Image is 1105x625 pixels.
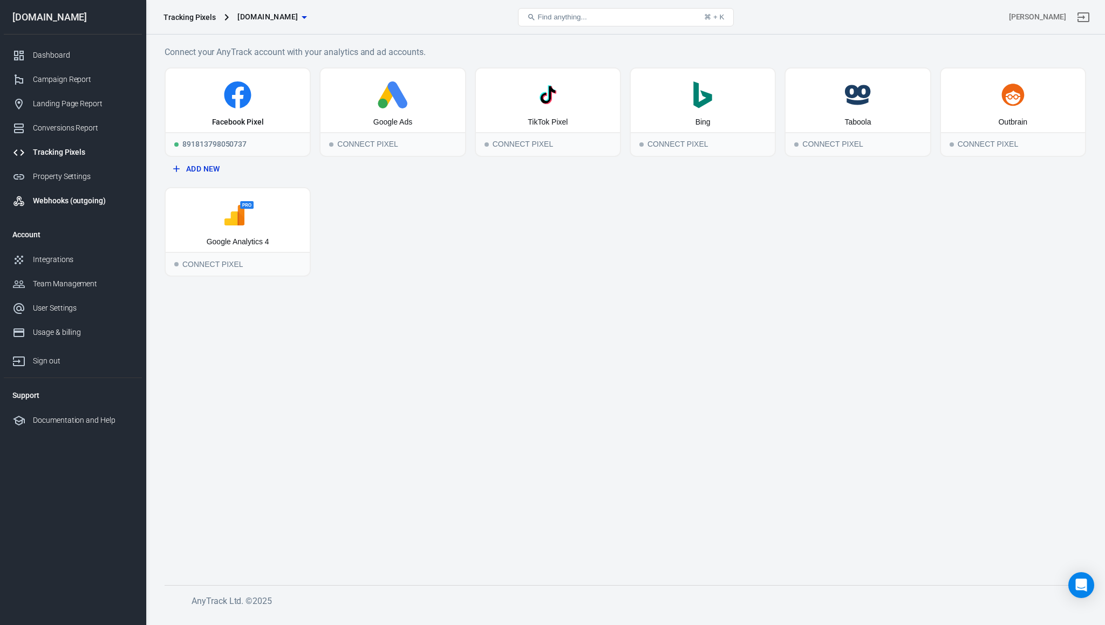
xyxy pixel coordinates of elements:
a: Sign out [4,345,142,373]
span: Connect Pixel [950,142,954,147]
div: Webhooks (outgoing) [33,195,133,207]
a: Usage & billing [4,320,142,345]
a: Landing Page Report [4,92,142,116]
span: Connect Pixel [485,142,489,147]
button: Google Analytics 4Connect PixelConnect Pixel [165,187,311,277]
div: Tracking Pixels [33,147,133,158]
li: Support [4,382,142,408]
div: Documentation and Help [33,415,133,426]
h6: AnyTrack Ltd. © 2025 [192,594,1001,608]
span: Connect Pixel [794,142,799,147]
div: 891813798050737 [166,132,310,156]
a: Webhooks (outgoing) [4,189,142,213]
a: Property Settings [4,164,142,189]
span: Connect Pixel [329,142,333,147]
li: Account [4,222,142,248]
a: User Settings [4,296,142,320]
div: Google Analytics 4 [207,237,269,248]
div: Connect Pixel [320,132,465,156]
button: BingConnect PixelConnect Pixel [630,67,776,157]
button: Find anything...⌘ + K [518,8,734,26]
a: Campaign Report [4,67,142,92]
button: OutbrainConnect PixelConnect Pixel [940,67,1086,157]
div: Property Settings [33,171,133,182]
div: Integrations [33,254,133,265]
span: Connect Pixel [639,142,644,147]
a: Integrations [4,248,142,272]
button: Add New [169,159,306,179]
div: Facebook Pixel [212,117,264,128]
div: Google Ads [373,117,412,128]
div: Landing Page Report [33,98,133,109]
button: TikTok PixelConnect PixelConnect Pixel [475,67,621,157]
div: Outbrain [998,117,1027,128]
div: Campaign Report [33,74,133,85]
span: Find anything... [538,13,587,21]
div: [DOMAIN_NAME] [4,12,142,22]
a: Sign out [1070,4,1096,30]
div: Conversions Report [33,122,133,134]
div: Connect Pixel [166,252,310,276]
button: Google AdsConnect PixelConnect Pixel [319,67,466,157]
div: ⌘ + K [704,13,724,21]
div: Sign out [33,355,133,367]
div: Connect Pixel [941,132,1085,156]
div: Bing [695,117,711,128]
div: Account id: BeY51yNs [1009,11,1066,23]
div: Team Management [33,278,133,290]
div: Connect Pixel [786,132,930,156]
span: Connect Pixel [174,262,179,266]
a: Dashboard [4,43,142,67]
div: Tracking Pixels [163,12,216,23]
div: Connect Pixel [476,132,620,156]
div: Taboola [844,117,871,128]
a: Team Management [4,272,142,296]
div: User Settings [33,303,133,314]
a: Tracking Pixels [4,140,142,164]
a: Conversions Report [4,116,142,140]
div: Usage & billing [33,327,133,338]
div: Connect Pixel [631,132,775,156]
button: TaboolaConnect PixelConnect Pixel [785,67,931,157]
a: Facebook PixelRunning891813798050737 [165,67,311,157]
div: Dashboard [33,50,133,61]
span: Running [174,142,179,147]
span: mident.cz [237,10,298,24]
button: [DOMAIN_NAME] [233,7,311,27]
div: Open Intercom Messenger [1068,572,1094,598]
h6: Connect your AnyTrack account with your analytics and ad accounts. [165,45,1086,59]
div: TikTok Pixel [528,117,568,128]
